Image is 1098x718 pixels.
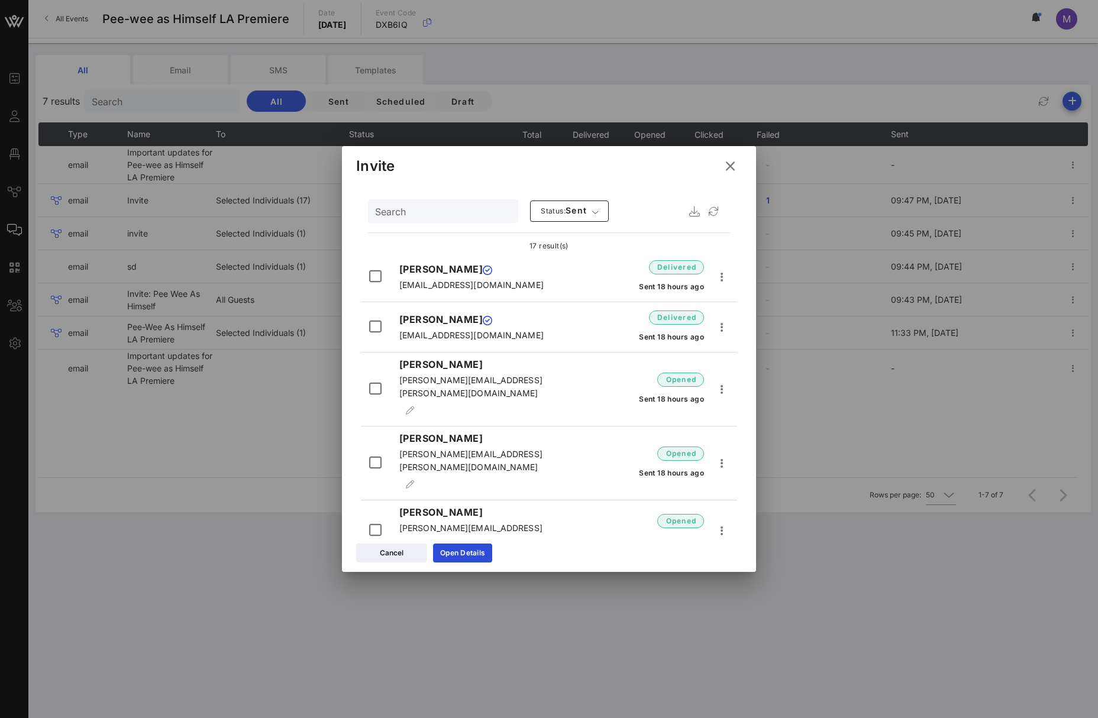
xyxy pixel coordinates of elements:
[399,262,558,276] p: [PERSON_NAME]
[399,523,542,549] span: [PERSON_NAME][EMAIL_ADDRESS][DOMAIN_NAME]
[529,241,569,250] span: 17 result(s)
[356,544,427,562] button: Cancel
[399,312,558,326] p: [PERSON_NAME]
[657,369,704,390] button: opened
[638,276,704,297] button: Sent 18 hours ago
[657,261,696,273] span: delivered
[399,280,544,290] span: [EMAIL_ADDRESS][DOMAIN_NAME]
[530,200,609,222] button: Status:sent
[638,388,704,409] button: Sent 18 hours ago
[433,544,492,562] a: Open Details
[657,312,696,324] span: delivered
[399,431,558,445] p: [PERSON_NAME]
[638,326,704,347] button: Sent 18 hours ago
[399,375,542,398] span: [PERSON_NAME][EMAIL_ADDRESS][PERSON_NAME][DOMAIN_NAME]
[638,332,704,341] span: Sent 18 hours ago
[399,505,558,519] p: [PERSON_NAME]
[657,443,704,464] button: opened
[665,515,696,527] span: opened
[540,205,587,217] span: sent
[638,282,704,291] span: Sent 18 hours ago
[657,510,704,532] button: opened
[399,357,558,371] p: [PERSON_NAME]
[665,448,696,460] span: opened
[541,206,566,215] span: Status:
[638,536,704,545] span: Sent 18 hours ago
[440,547,485,559] div: Open Details
[665,374,696,386] span: opened
[638,529,704,551] button: Sent 18 hours ago
[649,307,704,328] button: delivered
[356,157,395,175] div: Invite
[638,462,704,483] button: Sent 18 hours ago
[380,547,403,559] div: Cancel
[649,257,704,278] button: delivered
[399,330,544,340] span: [EMAIL_ADDRESS][DOMAIN_NAME]
[638,468,704,477] span: Sent 18 hours ago
[638,394,704,403] span: Sent 18 hours ago
[399,449,542,472] span: [PERSON_NAME][EMAIL_ADDRESS][PERSON_NAME][DOMAIN_NAME]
